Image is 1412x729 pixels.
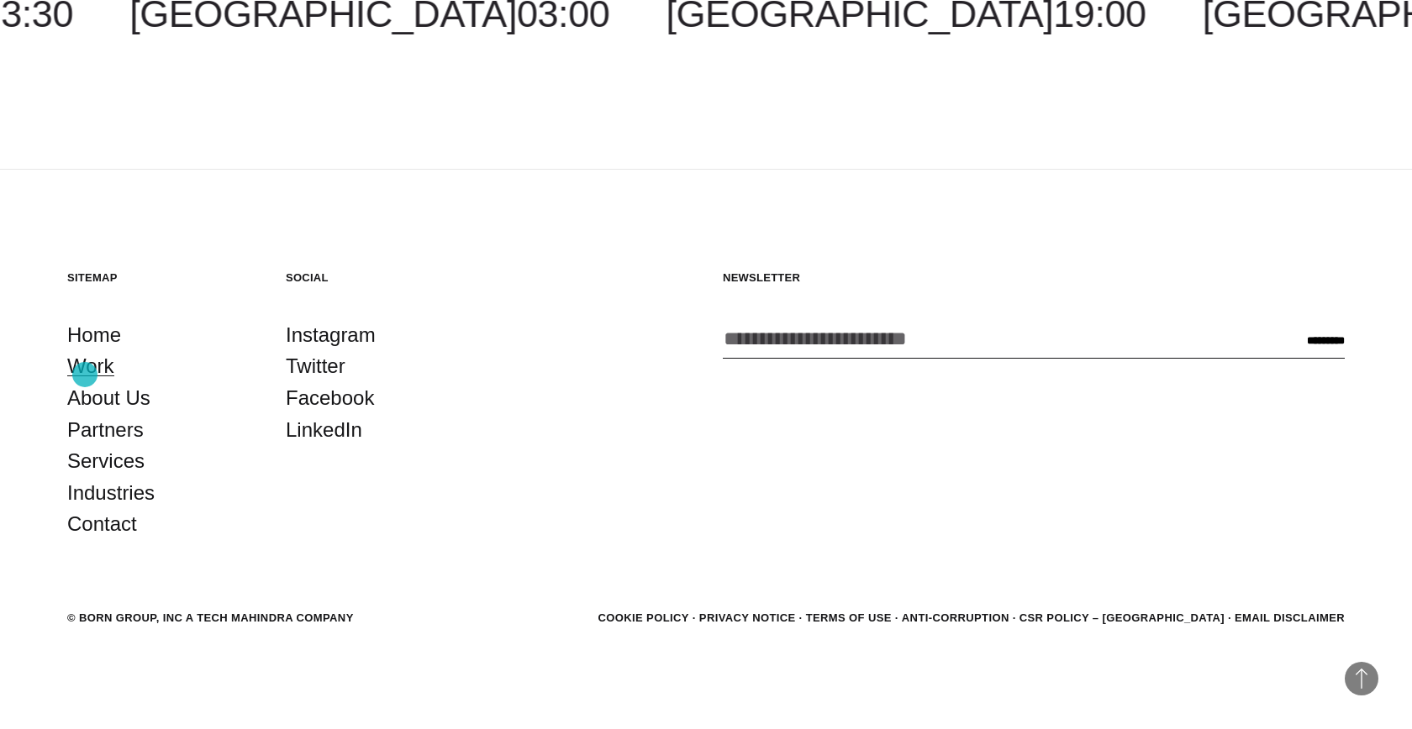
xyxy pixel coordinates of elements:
a: CSR POLICY – [GEOGRAPHIC_DATA] [1019,611,1225,624]
a: Instagram [286,319,376,351]
a: Privacy Notice [699,611,796,624]
a: Industries [67,477,155,509]
a: Contact [67,508,137,540]
a: Home [67,319,121,351]
a: LinkedIn [286,414,362,446]
a: Anti-Corruption [902,611,1009,624]
a: Facebook [286,382,374,414]
a: Partners [67,414,144,446]
h5: Newsletter [723,270,1345,285]
a: Twitter [286,350,345,382]
div: © BORN GROUP, INC A Tech Mahindra Company [67,610,354,627]
a: Services [67,445,145,477]
a: Work [67,350,114,382]
a: Cookie Policy [598,611,688,624]
button: Back to Top [1345,662,1378,695]
a: Terms of Use [806,611,892,624]
h5: Sitemap [67,270,252,285]
a: About Us [67,382,150,414]
a: Email Disclaimer [1235,611,1345,624]
h5: Social [286,270,471,285]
